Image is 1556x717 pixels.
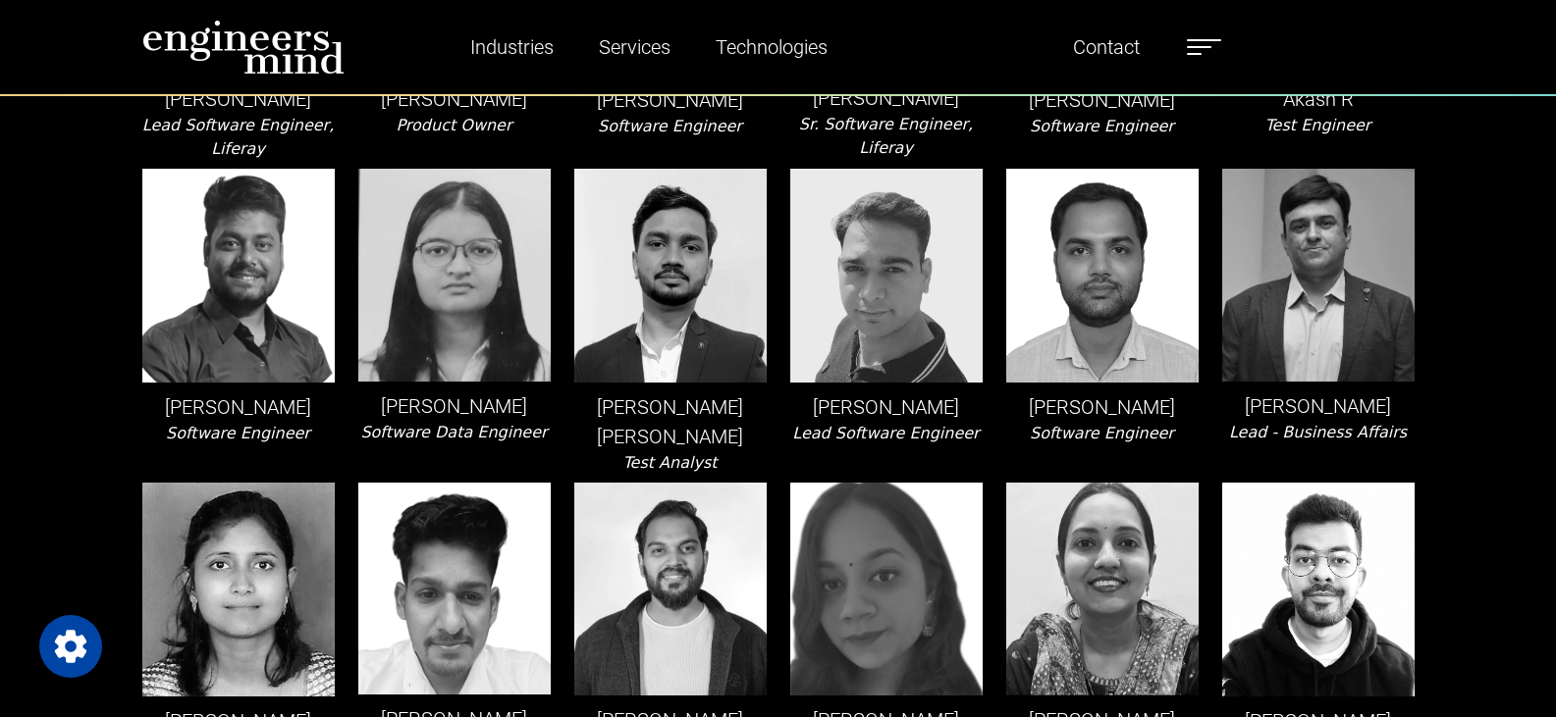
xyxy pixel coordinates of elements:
p: [PERSON_NAME] [790,392,983,422]
p: [PERSON_NAME] [PERSON_NAME] [574,392,767,451]
a: Services [591,25,678,70]
img: leader-img [1222,169,1415,382]
img: leader-img [1006,169,1199,382]
p: [PERSON_NAME] [142,392,335,422]
p: Akash R [1222,84,1415,114]
i: Lead Software Engineer, Liferay [142,116,334,158]
i: Test Engineer [1265,116,1371,134]
p: [PERSON_NAME] [358,84,551,114]
i: Software Engineer [1030,117,1174,135]
i: Product Owner [396,116,511,134]
p: [PERSON_NAME] [790,83,983,113]
i: Lead Software Engineer [792,424,979,442]
img: leader-img [142,169,335,382]
p: [PERSON_NAME] [574,85,767,115]
p: [PERSON_NAME] [1222,391,1415,421]
p: [PERSON_NAME] [142,84,335,114]
img: logo [142,20,345,75]
p: [PERSON_NAME] [1006,392,1199,422]
a: Industries [462,25,562,70]
img: leader-img [790,483,983,696]
a: Technologies [708,25,835,70]
i: Software Data Engineer [360,423,547,441]
i: Lead - Business Affairs [1229,423,1407,441]
img: leader-img [574,169,767,382]
i: Software Engineer [1030,424,1174,442]
p: [PERSON_NAME] [1006,85,1199,115]
i: Software Engineer [166,424,310,442]
p: [PERSON_NAME] [358,391,551,421]
img: leader-img [574,483,767,695]
i: Sr. Software Engineer, Liferay [799,115,973,157]
img: leader-img [790,169,983,383]
i: Software Engineer [598,117,742,135]
a: Contact [1065,25,1148,70]
img: leader-img [1006,483,1199,695]
img: leader-img [358,169,551,381]
img: leader-img [358,483,551,694]
i: Test Analyst [622,453,717,472]
img: leader-img [1222,483,1415,696]
img: leader-img [142,483,335,696]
